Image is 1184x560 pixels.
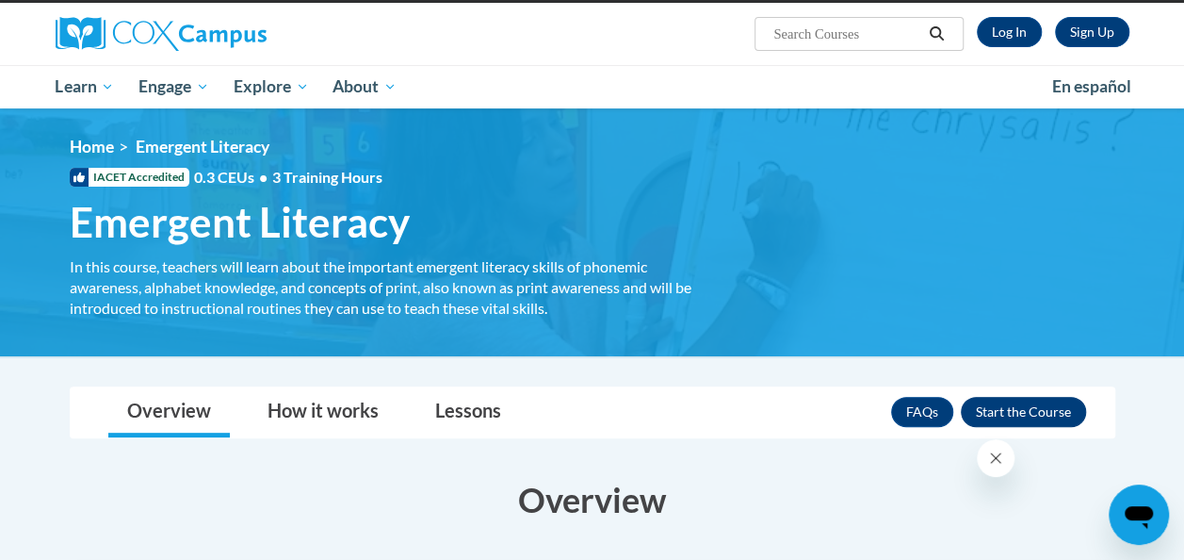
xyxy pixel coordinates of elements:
a: FAQs [891,397,953,427]
a: Lessons [416,387,520,437]
a: Overview [108,387,230,437]
span: 3 Training Hours [272,168,382,186]
span: Emergent Literacy [70,197,410,247]
span: En español [1052,76,1131,96]
a: Register [1055,17,1129,47]
span: • [259,168,268,186]
iframe: Close message [977,439,1014,477]
a: Explore [221,65,321,108]
a: Cox Campus [56,17,395,51]
div: In this course, teachers will learn about the important emergent literacy skills of phonemic awar... [70,256,720,319]
button: Search [922,23,950,45]
span: IACET Accredited [70,168,189,187]
a: Engage [126,65,221,108]
span: Engage [138,75,209,98]
button: Enroll [961,397,1086,427]
a: How it works [249,387,397,437]
input: Search Courses [771,23,922,45]
a: About [320,65,409,108]
iframe: Button to launch messaging window [1109,485,1169,545]
a: Log In [977,17,1042,47]
span: 0.3 CEUs [194,167,382,188]
a: En español [1040,67,1143,107]
span: About [332,75,397,98]
span: Learn [55,75,114,98]
img: Cox Campus [56,17,267,51]
h3: Overview [70,476,1115,523]
div: Main menu [41,65,1143,108]
span: Hi. How can we help? [11,13,153,28]
span: Emergent Literacy [136,137,269,156]
a: Home [70,137,114,156]
span: Explore [234,75,309,98]
a: Learn [43,65,127,108]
